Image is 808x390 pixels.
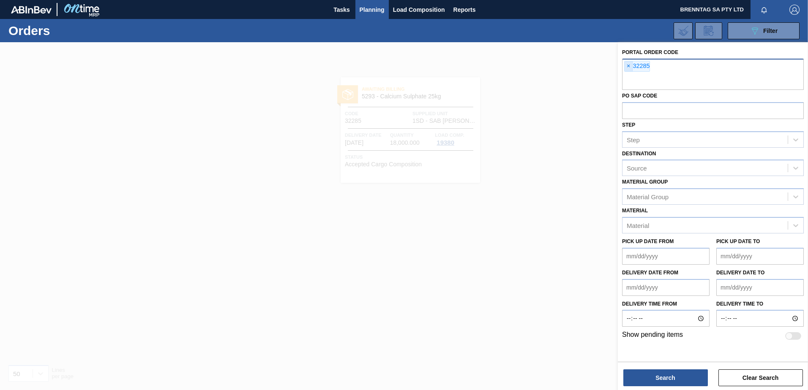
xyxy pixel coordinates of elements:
[622,279,710,296] input: mm/dd/yyyy
[622,151,656,157] label: Destination
[622,179,668,185] label: Material Group
[393,5,445,15] span: Load Composition
[622,331,683,341] label: Show pending items
[627,222,649,229] div: Material
[625,61,633,71] span: ×
[622,122,635,128] label: Step
[622,248,710,265] input: mm/dd/yyyy
[622,238,674,244] label: Pick up Date from
[627,165,647,172] div: Source
[716,248,804,265] input: mm/dd/yyyy
[728,22,800,39] button: Filter
[695,22,722,39] div: Order Review Request
[622,298,710,310] label: Delivery time from
[622,49,678,55] label: Portal Order Code
[622,93,657,99] label: PO SAP Code
[763,27,778,34] span: Filter
[333,5,351,15] span: Tasks
[789,5,800,15] img: Logout
[11,6,52,14] img: TNhmsLtSVTkK8tSr43FrP2fwEKptu5GPRR3wAAAABJRU5ErkJggg==
[622,270,678,276] label: Delivery Date from
[627,136,640,143] div: Step
[716,279,804,296] input: mm/dd/yyyy
[453,5,476,15] span: Reports
[751,4,778,16] button: Notifications
[622,208,648,214] label: Material
[716,298,804,310] label: Delivery time to
[8,26,135,35] h1: Orders
[360,5,385,15] span: Planning
[624,61,650,72] div: 32285
[627,193,669,200] div: Material Group
[716,238,760,244] label: Pick up Date to
[674,22,693,39] div: Import Order Negotiation
[716,270,764,276] label: Delivery Date to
